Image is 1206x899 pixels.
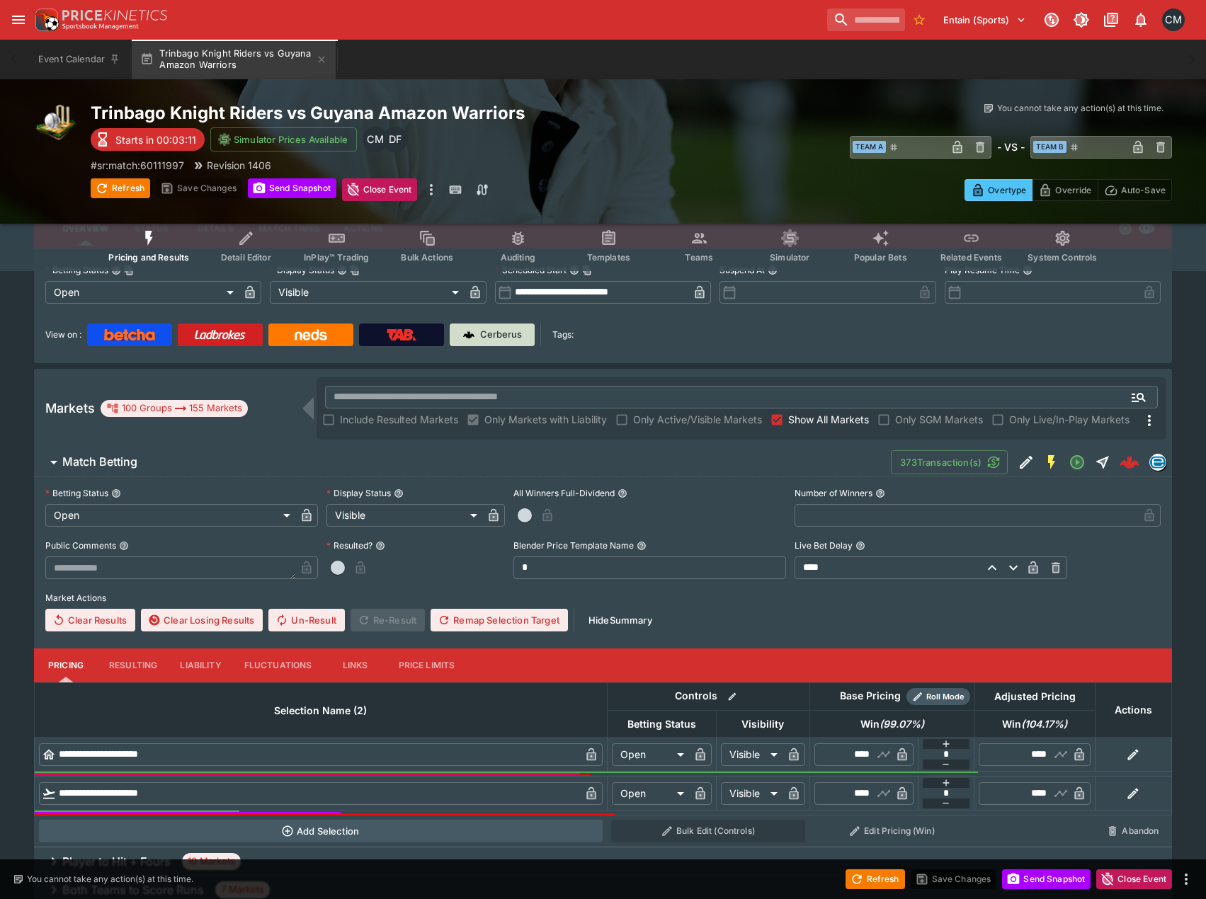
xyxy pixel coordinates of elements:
button: Open [1064,450,1090,475]
button: Live Bet Delay [855,541,865,551]
div: Start From [965,179,1172,201]
button: Price Limits [387,648,467,682]
span: Only SGM Markets [895,412,983,427]
span: Team B [1033,141,1066,153]
span: Win(99.07%) [845,716,940,733]
div: Open [45,281,239,304]
h6: Player to Hit + Fours [62,854,171,869]
span: Only Active/Visible Markets [633,412,762,427]
button: Clear Results [45,609,135,631]
div: Event type filters [97,221,1108,271]
button: Clear Losing Results [141,609,263,631]
button: Trinbago Knight Riders vs Guyana Amazon Warriors [132,40,336,79]
button: Open [1126,384,1151,410]
button: Resulting [98,648,169,682]
span: Include Resulted Markets [340,412,458,427]
div: betradar [1149,454,1166,471]
span: Roll Mode [921,691,970,703]
button: more [423,178,440,201]
span: Win(104.17%) [986,716,1083,733]
span: Related Events [940,252,1002,263]
button: Override [1032,179,1098,201]
p: Display Status [326,487,391,499]
div: Cameron Matheson [1162,8,1185,31]
p: You cannot take any action(s) at this time. [27,873,193,886]
span: System Controls [1028,252,1097,263]
p: Auto-Save [1121,183,1166,197]
h5: Markets [45,400,95,416]
h6: Match Betting [62,454,137,469]
p: Betting Status [45,487,108,499]
button: Overtype [965,179,1033,201]
span: Team A [853,141,886,153]
button: Number of Winners [875,488,885,498]
span: Pricing and Results [108,252,189,263]
div: Visible [270,281,463,304]
a: 55222022-156d-4857-824f-9e79b40de365 [1115,448,1144,476]
button: Un-Result [268,609,344,631]
p: Revision 1406 [207,158,271,173]
button: Remap Selection Target [431,609,568,631]
button: Event Calendar [30,40,129,79]
div: Visible [721,743,783,766]
span: Templates [587,252,630,263]
img: Ladbrokes [194,329,246,340]
label: View on : [45,323,81,346]
a: Cerberus [450,323,535,346]
img: Sportsbook Management [62,23,139,30]
label: Market Actions [45,588,1161,609]
button: Resulted? [375,541,385,551]
button: Select Tenant [935,8,1035,31]
th: Adjusted Pricing [974,682,1095,710]
label: Tags: [552,323,574,346]
span: Bulk Actions [401,252,453,263]
button: more [1178,871,1195,888]
em: ( 99.07 %) [880,716,924,733]
span: Betting Status [612,716,712,733]
div: Visible [721,782,783,805]
button: 373Transaction(s) [891,450,1008,474]
button: Links [324,648,387,682]
p: Cerberus [480,328,522,342]
button: Cameron Matheson [1158,4,1189,35]
img: PriceKinetics Logo [31,6,59,34]
img: TabNZ [387,329,416,340]
div: Open [612,743,689,766]
svg: More [1141,412,1158,429]
button: Refresh [846,869,905,889]
span: Only Markets with Liability [484,412,607,427]
button: SGM Enabled [1039,450,1064,475]
p: Blender Price Template Name [513,539,634,551]
button: Abandon [1099,820,1167,842]
div: Open [45,504,295,527]
button: Add Selection [39,820,603,842]
button: Match Betting [34,448,891,476]
button: All Winners Full-Dividend [618,488,627,498]
button: Simulator Prices Available [210,127,357,151]
img: Betcha [104,329,155,340]
div: Visible [326,504,482,527]
div: 55222022-156d-4857-824f-9e79b40de365 [1120,452,1139,472]
span: Re-Result [351,609,425,631]
th: Actions [1095,682,1171,737]
span: Show All Markets [788,412,869,427]
button: Liability [169,648,232,682]
img: cricket.png [34,102,79,147]
span: Visibility [726,716,800,733]
span: Only Live/In-Play Markets [1009,412,1130,427]
p: Starts in 00:03:11 [115,132,196,147]
svg: Open [1069,454,1086,471]
span: Popular Bets [854,252,907,263]
input: search [827,8,905,31]
p: Override [1055,183,1091,197]
p: Live Bet Delay [795,539,853,551]
button: HideSummary [580,609,661,631]
img: PriceKinetics [62,10,167,21]
button: Send Snapshot [248,178,336,198]
button: Blender Price Template Name [637,541,647,551]
p: Number of Winners [795,487,872,499]
img: Neds [295,329,326,340]
span: 10 Markets [182,854,241,869]
button: Documentation [1098,7,1124,33]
